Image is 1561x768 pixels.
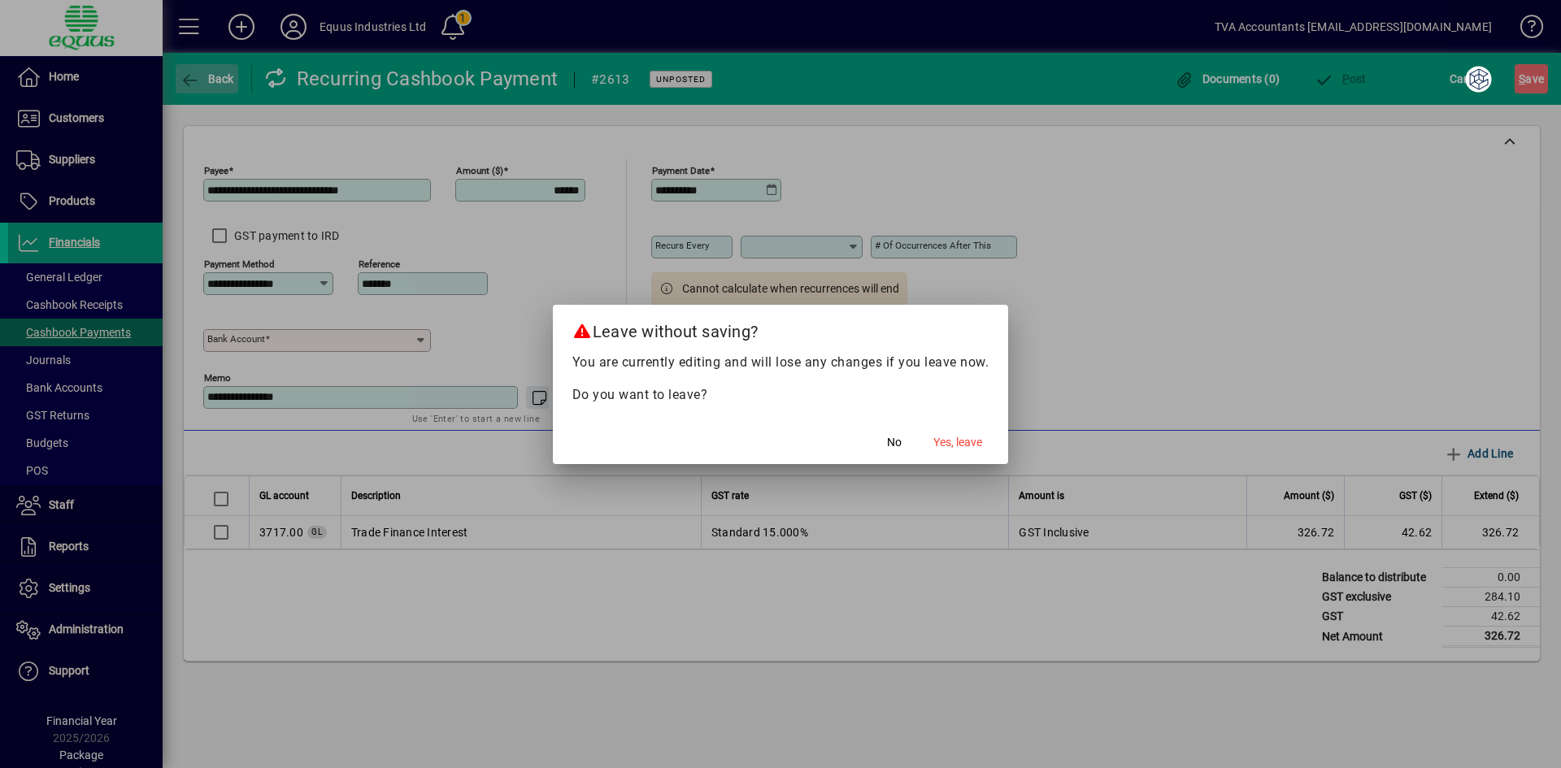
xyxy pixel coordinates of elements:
[572,385,989,405] p: Do you want to leave?
[868,428,920,458] button: No
[572,353,989,372] p: You are currently editing and will lose any changes if you leave now.
[927,428,989,458] button: Yes, leave
[553,305,1009,352] h2: Leave without saving?
[933,434,982,451] span: Yes, leave
[887,434,902,451] span: No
